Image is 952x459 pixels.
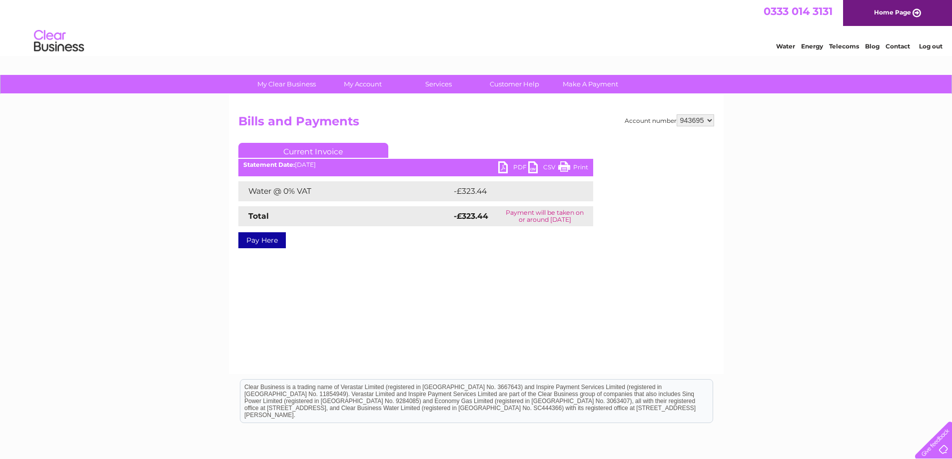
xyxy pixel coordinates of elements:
strong: -£323.44 [454,211,488,221]
td: Payment will be taken on or around [DATE] [497,206,593,226]
a: Print [558,161,588,176]
a: My Clear Business [245,75,328,93]
div: [DATE] [238,161,593,168]
a: 0333 014 3131 [764,5,833,17]
a: Log out [919,42,943,50]
td: Water @ 0% VAT [238,181,451,201]
div: Clear Business is a trading name of Verastar Limited (registered in [GEOGRAPHIC_DATA] No. 3667643... [240,5,713,48]
a: Energy [801,42,823,50]
a: PDF [498,161,528,176]
a: Make A Payment [549,75,632,93]
a: CSV [528,161,558,176]
a: Services [397,75,480,93]
img: logo.png [33,26,84,56]
a: Customer Help [473,75,556,93]
h2: Bills and Payments [238,114,714,133]
a: Blog [865,42,880,50]
a: Contact [886,42,910,50]
a: Telecoms [829,42,859,50]
td: -£323.44 [451,181,577,201]
a: Pay Here [238,232,286,248]
div: Account number [625,114,714,126]
a: My Account [321,75,404,93]
b: Statement Date: [243,161,295,168]
a: Current Invoice [238,143,388,158]
strong: Total [248,211,269,221]
a: Water [776,42,795,50]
